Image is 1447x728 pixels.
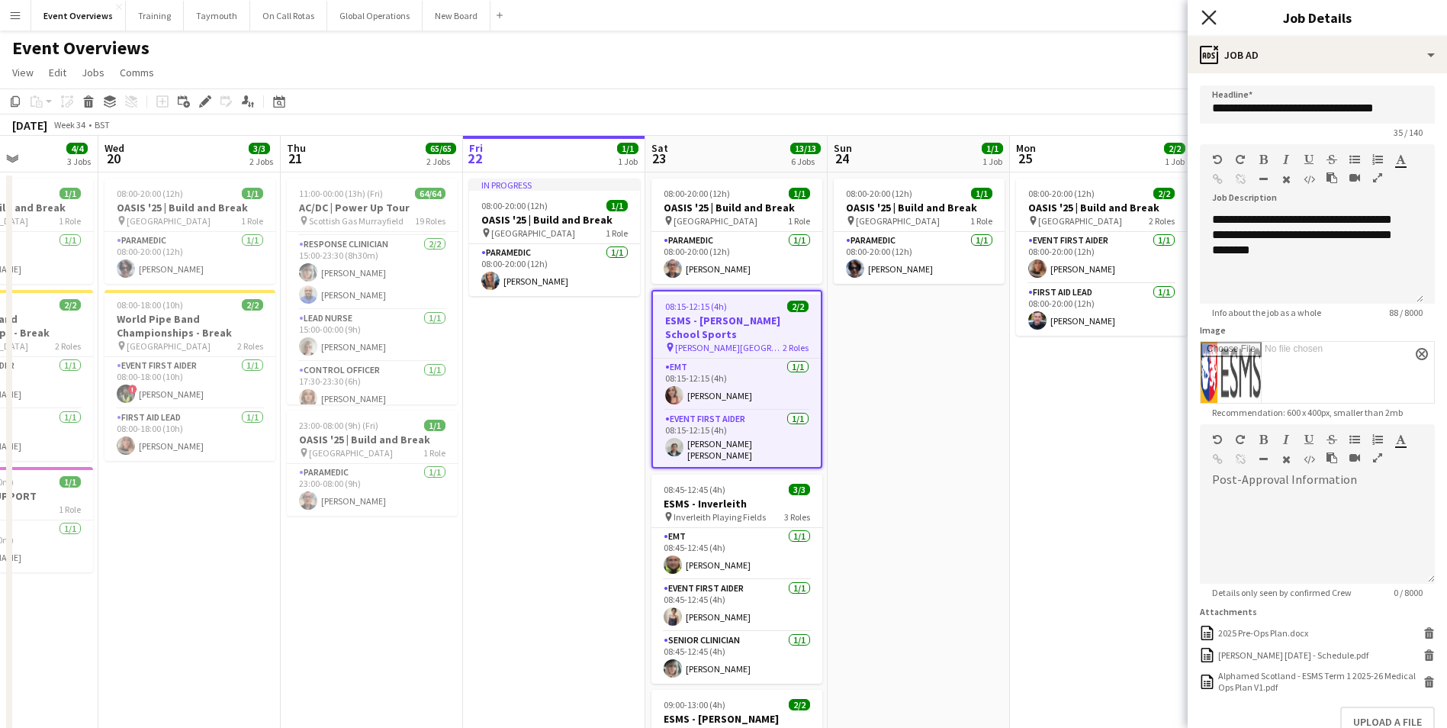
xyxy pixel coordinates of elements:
[1395,433,1406,446] button: Text Color
[834,179,1005,284] app-job-card: 08:00-20:00 (12h)1/1OASIS '25 | Build and Break [GEOGRAPHIC_DATA]1 RoleParamedic1/108:00-20:00 (1...
[249,156,273,167] div: 2 Jobs
[59,188,81,199] span: 1/1
[618,156,638,167] div: 1 Job
[242,188,263,199] span: 1/1
[1349,452,1360,464] button: Insert video
[1165,156,1185,167] div: 1 Job
[287,310,458,362] app-card-role: Lead Nurse1/115:00-00:00 (9h)[PERSON_NAME]
[1149,215,1175,227] span: 2 Roles
[1218,649,1368,661] div: Mary Erskine 23.08.2025 - Schedule.pdf
[95,119,110,130] div: BST
[184,1,250,31] button: Taymouth
[651,290,822,469] app-job-card: 08:15-12:15 (4h)2/2ESMS - [PERSON_NAME] School Sports [PERSON_NAME][GEOGRAPHIC_DATA]2 RolesEMT1/1...
[1372,153,1383,166] button: Ordered List
[287,236,458,310] app-card-role: Response Clinician2/215:00-23:30 (8h30m)[PERSON_NAME][PERSON_NAME]
[1258,453,1269,465] button: Horizontal Line
[287,362,458,414] app-card-role: Control Officer1/117:30-23:30 (6h)[PERSON_NAME]
[789,188,810,199] span: 1/1
[1016,179,1187,336] app-job-card: 08:00-20:00 (12h)2/2OASIS '25 | Build and Break [GEOGRAPHIC_DATA]2 RolesEvent First Aider1/108:00...
[856,215,940,227] span: [GEOGRAPHIC_DATA]
[59,299,81,311] span: 2/2
[467,150,483,167] span: 22
[469,179,640,296] div: In progress08:00-20:00 (12h)1/1OASIS '25 | Build and Break [GEOGRAPHIC_DATA]1 RoleParamedic1/108:...
[653,359,821,411] app-card-role: EMT1/108:15-12:15 (4h)[PERSON_NAME]
[1016,141,1036,155] span: Mon
[105,290,275,461] app-job-card: 08:00-18:00 (10h)2/2World Pipe Band Championships - Break [GEOGRAPHIC_DATA]2 RolesEvent First Aid...
[1372,433,1383,446] button: Ordered List
[1381,127,1435,138] span: 35 / 140
[287,179,458,404] app-job-card: 11:00-00:00 (13h) (Fri)64/64AC/DC | Power Up Tour Scottish Gas Murrayfield19 Roles[PERSON_NAME][P...
[1372,172,1383,184] button: Fullscreen
[31,1,126,31] button: Event Overviews
[126,1,184,31] button: Training
[242,299,263,311] span: 2/2
[309,447,393,459] span: [GEOGRAPHIC_DATA]
[491,227,575,239] span: [GEOGRAPHIC_DATA]
[1218,627,1308,639] div: 2025 Pre-Ops Plan.docx
[675,342,783,353] span: [PERSON_NAME][GEOGRAPHIC_DATA]
[309,215,404,227] span: Scottish Gas Murrayfield
[250,1,327,31] button: On Call Rotas
[1381,587,1435,598] span: 0 / 8000
[66,143,88,154] span: 4/4
[241,215,263,227] span: 1 Role
[617,143,638,154] span: 1/1
[1304,453,1314,465] button: HTML Code
[114,63,160,82] a: Comms
[1395,153,1406,166] button: Text Color
[469,179,640,191] div: In progress
[1235,433,1246,446] button: Redo
[1200,407,1415,418] span: Recommendation: 600 x 400px, smaller than 2mb
[1016,284,1187,336] app-card-role: First Aid Lead1/108:00-20:00 (12h)[PERSON_NAME]
[665,301,727,312] span: 08:15-12:15 (4h)
[59,504,81,515] span: 1 Role
[59,476,81,488] span: 1/1
[982,156,1002,167] div: 1 Job
[49,66,66,79] span: Edit
[105,357,275,409] app-card-role: Event First Aider1/108:00-18:00 (10h)![PERSON_NAME]
[105,179,275,284] div: 08:00-20:00 (12h)1/1OASIS '25 | Build and Break [GEOGRAPHIC_DATA]1 RoleParamedic1/108:00-20:00 (1...
[1304,173,1314,185] button: HTML Code
[651,475,822,684] div: 08:45-12:45 (4h)3/3ESMS - Inverleith Inverleith Playing Fields3 RolesEMT1/108:45-12:45 (4h)[PERSO...
[674,215,757,227] span: [GEOGRAPHIC_DATA]
[1235,153,1246,166] button: Redo
[649,150,668,167] span: 23
[82,66,105,79] span: Jobs
[1038,215,1122,227] span: [GEOGRAPHIC_DATA]
[653,411,821,467] app-card-role: Event First Aider1/108:15-12:15 (4h)[PERSON_NAME] [PERSON_NAME]
[651,232,822,284] app-card-role: Paramedic1/108:00-20:00 (12h)[PERSON_NAME]
[1014,150,1036,167] span: 25
[481,200,548,211] span: 08:00-20:00 (12h)
[651,528,822,580] app-card-role: EMT1/108:45-12:45 (4h)[PERSON_NAME]
[846,188,912,199] span: 08:00-20:00 (12h)
[287,464,458,516] app-card-role: Paramedic1/123:00-08:00 (9h)[PERSON_NAME]
[787,301,809,312] span: 2/2
[1212,153,1223,166] button: Undo
[971,188,992,199] span: 1/1
[117,299,183,311] span: 08:00-18:00 (10h)
[651,179,822,284] app-job-card: 08:00-20:00 (12h)1/1OASIS '25 | Build and Break [GEOGRAPHIC_DATA]1 RoleParamedic1/108:00-20:00 (1...
[606,200,628,211] span: 1/1
[834,232,1005,284] app-card-role: Paramedic1/108:00-20:00 (12h)[PERSON_NAME]
[423,447,445,459] span: 1 Role
[327,1,423,31] button: Global Operations
[664,484,725,495] span: 08:45-12:45 (4h)
[105,201,275,214] h3: OASIS '25 | Build and Break
[469,213,640,227] h3: OASIS '25 | Build and Break
[834,141,852,155] span: Sun
[105,312,275,340] h3: World Pipe Band Championships - Break
[469,244,640,296] app-card-role: Paramedic1/108:00-20:00 (12h)[PERSON_NAME]
[664,188,730,199] span: 08:00-20:00 (12h)
[55,340,81,352] span: 2 Roles
[982,143,1003,154] span: 1/1
[287,411,458,516] app-job-card: 23:00-08:00 (9h) (Fri)1/1OASIS '25 | Build and Break [GEOGRAPHIC_DATA]1 RoleParamedic1/123:00-08:...
[43,63,72,82] a: Edit
[1200,587,1364,598] span: Details only seen by confirmed Crew
[651,632,822,684] app-card-role: Senior Clinician1/108:45-12:45 (4h)[PERSON_NAME]
[1281,153,1291,166] button: Italic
